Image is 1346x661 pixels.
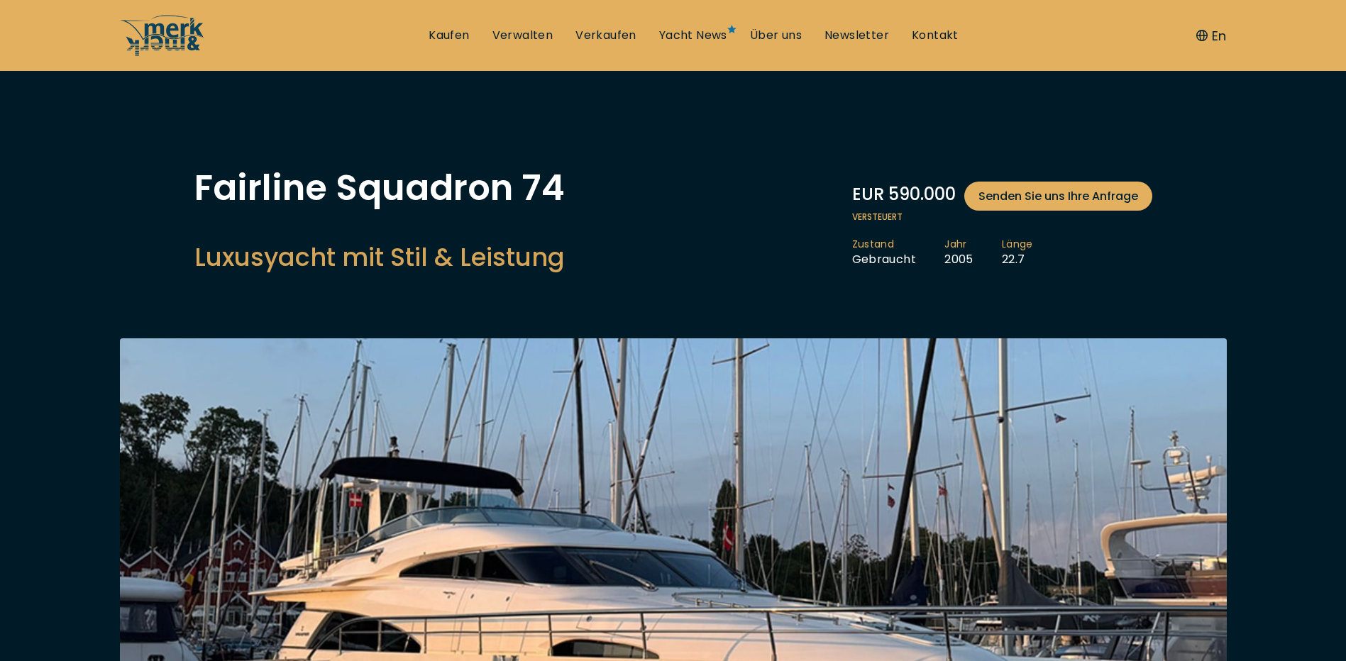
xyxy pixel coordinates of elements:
[944,238,973,252] span: Jahr
[575,28,636,43] a: Verkaufen
[1196,26,1226,45] button: En
[852,238,945,267] li: Gebraucht
[659,28,727,43] a: Yacht News
[978,187,1138,205] span: Senden Sie uns Ihre Anfrage
[852,238,917,252] span: Zustand
[194,170,565,206] h1: Fairline Squadron 74
[1002,238,1033,252] span: Länge
[492,28,553,43] a: Verwalten
[824,28,889,43] a: Newsletter
[852,211,1152,223] span: Versteuert
[852,182,1152,211] div: EUR 590.000
[912,28,959,43] a: Kontakt
[750,28,802,43] a: Über uns
[194,240,565,274] h2: Luxusyacht mit Stil & Leistung
[964,182,1152,211] a: Senden Sie uns Ihre Anfrage
[429,28,469,43] a: Kaufen
[944,238,1002,267] li: 2005
[1002,238,1061,267] li: 22.7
